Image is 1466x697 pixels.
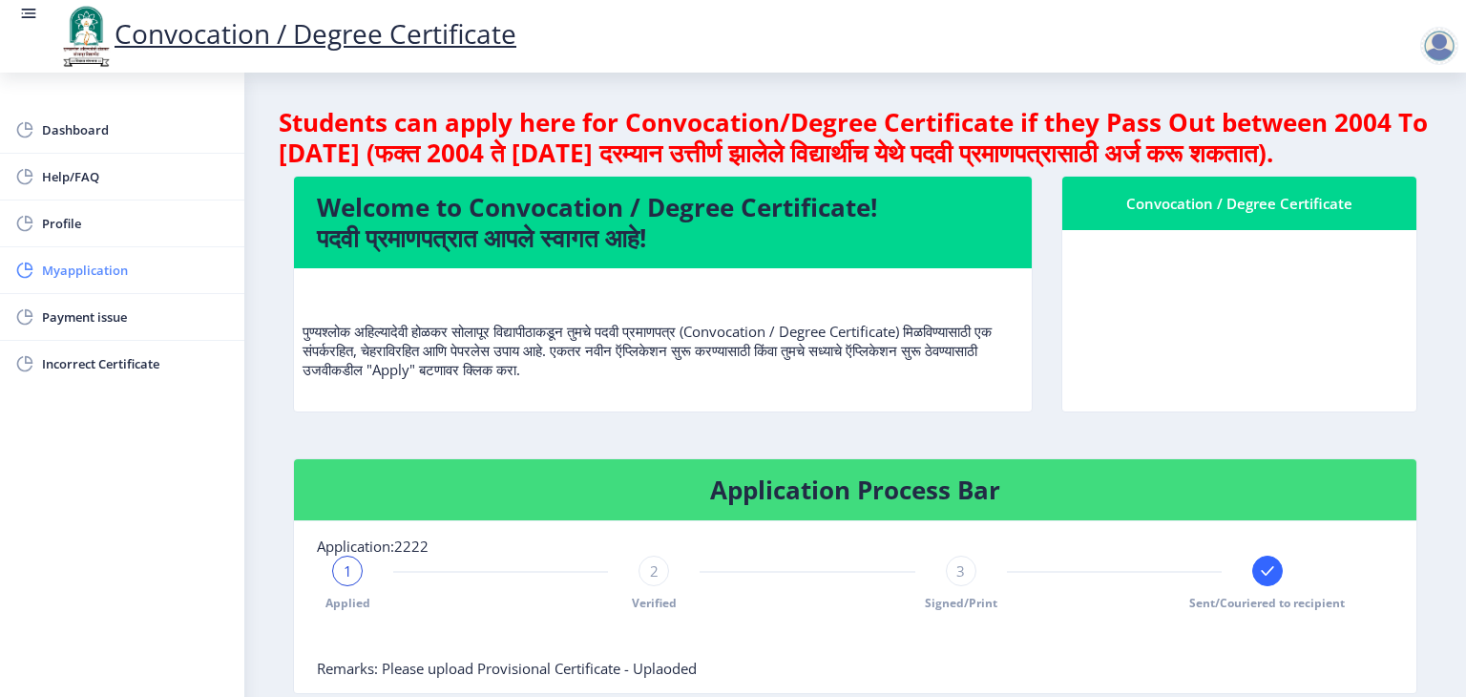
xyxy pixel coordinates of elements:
p: पुण्यश्लोक अहिल्यादेवी होळकर सोलापूर विद्यापीठाकडून तुमचे पदवी प्रमाणपत्र (Convocation / Degree C... [303,284,1023,379]
span: Remarks: Please upload Provisional Certificate - Uplaoded [317,659,697,678]
span: Applied [325,595,370,611]
span: Verified [632,595,677,611]
span: Sent/Couriered to recipient [1189,595,1345,611]
span: Profile [42,212,229,235]
span: Application:2222 [317,537,429,556]
span: Dashboard [42,118,229,141]
h4: Students can apply here for Convocation/Degree Certificate if they Pass Out between 2004 To [DATE... [279,107,1432,168]
span: Myapplication [42,259,229,282]
div: Convocation / Degree Certificate [1085,192,1393,215]
span: Signed/Print [925,595,997,611]
span: 3 [956,561,965,581]
span: Help/FAQ [42,165,229,188]
span: Incorrect Certificate [42,352,229,375]
h4: Welcome to Convocation / Degree Certificate! पदवी प्रमाणपत्रात आपले स्वागत आहे! [317,192,1009,253]
img: logo [57,4,115,69]
h4: Application Process Bar [317,475,1393,505]
span: 2 [650,561,659,581]
span: Payment issue [42,306,229,328]
span: 1 [344,561,352,581]
a: Convocation / Degree Certificate [57,15,516,52]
